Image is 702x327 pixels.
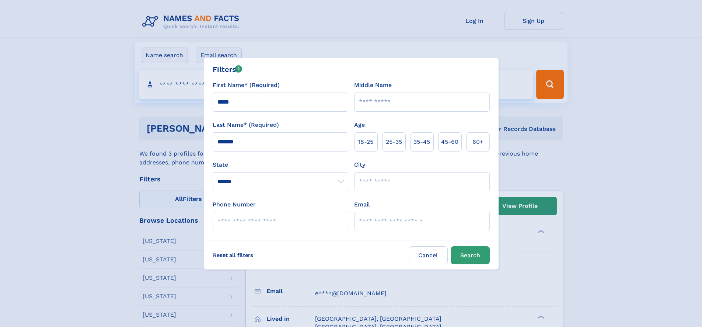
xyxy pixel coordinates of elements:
label: Phone Number [213,200,256,209]
span: 45‑60 [441,138,458,146]
span: 25‑35 [386,138,402,146]
label: City [354,160,365,169]
label: Age [354,121,365,129]
span: 18‑25 [358,138,373,146]
label: Reset all filters [208,246,258,264]
label: Email [354,200,370,209]
span: 60+ [472,138,483,146]
label: Last Name* (Required) [213,121,279,129]
label: First Name* (Required) [213,81,280,90]
label: Middle Name [354,81,392,90]
button: Search [451,246,490,264]
div: Filters [213,64,242,75]
span: 35‑45 [413,138,430,146]
label: Cancel [409,246,448,264]
label: State [213,160,348,169]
